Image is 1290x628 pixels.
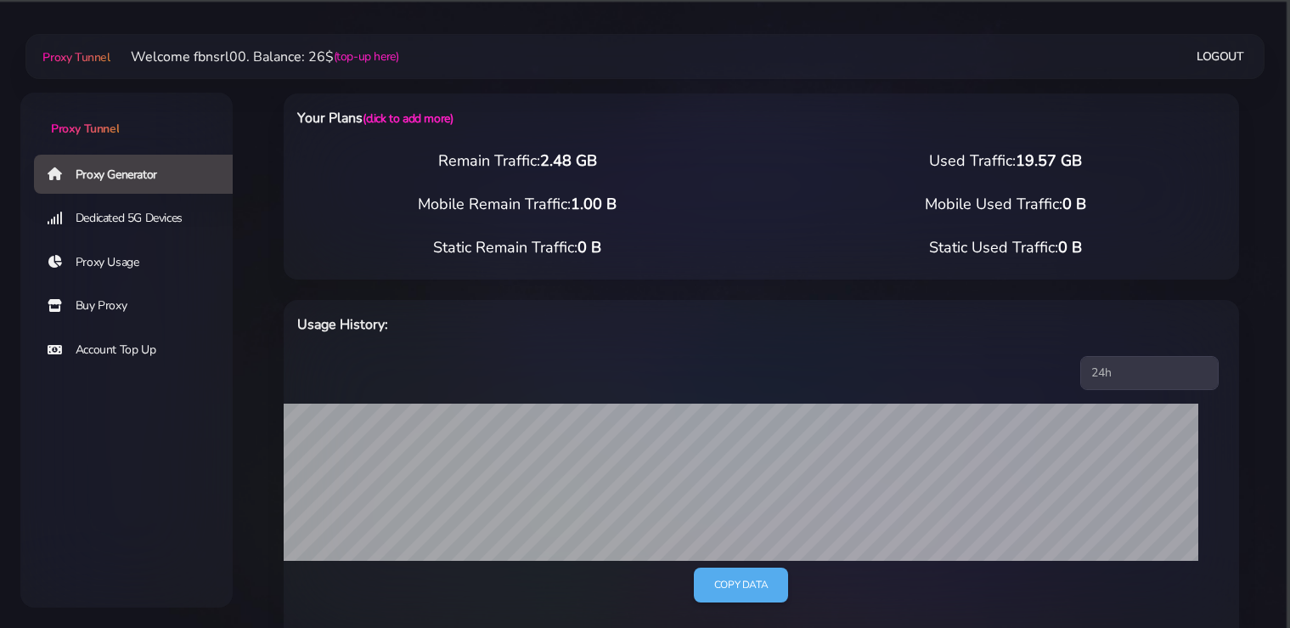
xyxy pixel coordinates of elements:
span: 0 B [577,237,601,257]
div: Static Used Traffic: [762,236,1250,259]
iframe: Webchat Widget [1208,546,1269,607]
a: Proxy Generator [34,155,246,194]
span: 0 B [1062,194,1086,214]
span: 19.57 GB [1016,150,1082,171]
h6: Usage History: [297,314,831,336]
div: Static Remain Traffic: [273,236,762,259]
a: Logout [1197,41,1244,72]
span: Proxy Tunnel [51,121,119,137]
li: Welcome fbnsrl00. Balance: 26$ [110,47,399,67]
a: Proxy Tunnel [20,93,233,138]
span: 2.48 GB [540,150,597,171]
a: Proxy Usage [34,243,246,282]
div: Mobile Used Traffic: [762,193,1250,216]
a: Account Top Up [34,331,246,370]
a: Dedicated 5G Devices [34,199,246,238]
a: Proxy Tunnel [39,43,110,71]
span: 1.00 B [571,194,617,214]
div: Remain Traffic: [273,150,762,173]
a: Copy data [694,568,788,603]
div: Used Traffic: [762,150,1250,173]
span: 0 B [1058,237,1082,257]
span: Proxy Tunnel [42,49,110,65]
h6: Your Plans [297,107,831,129]
a: (click to add more) [363,110,453,127]
a: (top-up here) [334,48,399,65]
a: Buy Proxy [34,286,246,325]
div: Mobile Remain Traffic: [273,193,762,216]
